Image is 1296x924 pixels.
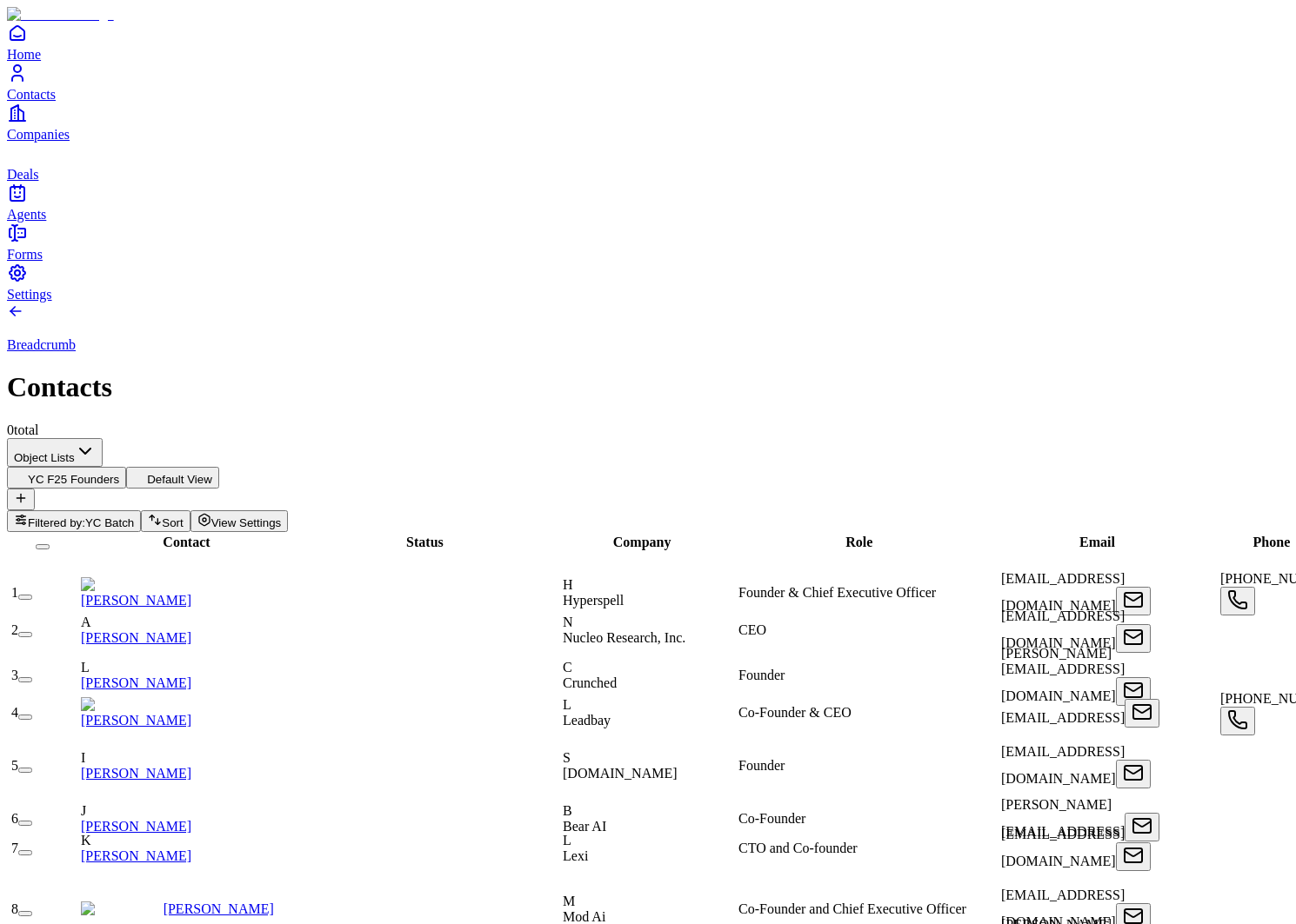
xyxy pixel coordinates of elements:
span: Contact [163,535,210,549]
p: Breadcrumb [7,337,1289,353]
h1: Contacts [7,371,1289,403]
span: Leadbay [563,713,611,728]
a: [PERSON_NAME] [81,675,191,690]
span: Home [7,47,41,62]
div: BBear AI [563,803,735,834]
div: CCrunched [563,660,735,691]
span: Founder [738,668,785,682]
button: Default View [126,467,219,489]
span: 8 [11,901,18,916]
span: Mod Ai [563,909,605,924]
span: CTO and Co-founder [738,841,858,855]
span: Nucleo Research, Inc. [563,630,685,645]
span: Co-Founder and Chief Executive Officer [738,901,966,916]
span: 1 [11,585,18,600]
span: Status [406,535,444,549]
span: Co-Founder [738,811,805,826]
span: Settings [7,287,52,302]
a: [PERSON_NAME] [81,848,191,863]
button: Filtered by:YC Batch [7,510,141,532]
span: [EMAIL_ADDRESS][DOMAIN_NAME] [1001,608,1125,650]
a: Settings [7,263,1289,302]
button: Open [1220,707,1255,735]
a: Agents [7,183,1289,222]
img: Evan Meyer [81,901,164,917]
a: [PERSON_NAME] [81,819,191,834]
div: H [563,577,735,593]
div: B [563,803,735,819]
span: Contacts [7,87,56,102]
span: Bear AI [563,819,606,834]
span: Company [613,535,671,549]
img: Item Brain Logo [7,7,114,23]
div: NNucleo Research, Inc. [563,615,735,646]
a: Breadcrumb [7,308,1289,353]
span: Phone [1253,535,1291,549]
button: YC F25 Founders [7,467,126,489]
span: Crunched [563,675,617,690]
div: K [81,833,297,848]
a: [PERSON_NAME] [81,593,191,608]
span: Lexi [563,848,588,863]
div: HHyperspell [563,577,735,608]
button: Open [1116,677,1151,706]
span: Filtered by: [28,516,85,529]
div: S[DOMAIN_NAME] [563,750,735,781]
span: 3 [11,668,18,682]
span: [DOMAIN_NAME] [563,766,678,781]
button: Open [1116,842,1151,871]
span: 2 [11,622,18,637]
a: [PERSON_NAME] [81,630,191,645]
button: Open [1125,699,1159,728]
div: 0 total [7,422,1289,438]
a: deals [7,143,1289,182]
a: [PERSON_NAME] [81,766,191,781]
button: Open [1116,587,1151,615]
span: 4 [11,705,18,720]
button: Open [1220,587,1255,615]
span: 6 [11,811,18,826]
button: Sort [141,510,190,532]
div: L [563,697,735,713]
img: Conor Brennan-Burke [81,577,219,593]
span: [EMAIL_ADDRESS] [1001,710,1125,725]
span: View Settings [211,516,282,529]
span: [EMAIL_ADDRESS][DOMAIN_NAME] [1001,571,1125,613]
button: Open [1125,813,1159,841]
span: [PERSON_NAME][EMAIL_ADDRESS] [1001,797,1125,839]
a: Contacts [7,63,1289,102]
div: M [563,894,735,909]
span: [PERSON_NAME][EMAIL_ADDRESS][DOMAIN_NAME] [1001,646,1125,703]
span: Agents [7,207,46,222]
a: Home [7,23,1289,62]
div: C [563,660,735,675]
span: Forms [7,247,43,262]
span: 5 [11,758,18,773]
span: [EMAIL_ADDRESS][DOMAIN_NAME] [1001,827,1125,868]
span: CEO [738,622,766,637]
span: Founder [738,758,785,773]
button: Open [1116,760,1151,788]
span: Deals [7,167,38,182]
span: 7 [11,841,18,855]
button: Open [1116,624,1151,653]
div: L [81,660,297,675]
img: Ludovic Granger [81,697,190,713]
div: A [81,615,297,630]
a: Companies [7,103,1289,142]
a: Forms [7,223,1289,262]
span: Role [845,535,872,549]
span: YC Batch [85,516,134,529]
span: Email [1079,535,1115,549]
span: Co-Founder & CEO [738,705,852,720]
div: LLeadbay [563,697,735,728]
a: [PERSON_NAME] [81,713,191,728]
div: S [563,750,735,766]
button: View Settings [190,510,289,532]
span: [EMAIL_ADDRESS][DOMAIN_NAME] [1001,744,1125,786]
span: Companies [7,127,70,142]
a: [PERSON_NAME] [164,901,274,916]
div: I [81,750,297,766]
div: L [563,833,735,848]
div: LLexi [563,833,735,864]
